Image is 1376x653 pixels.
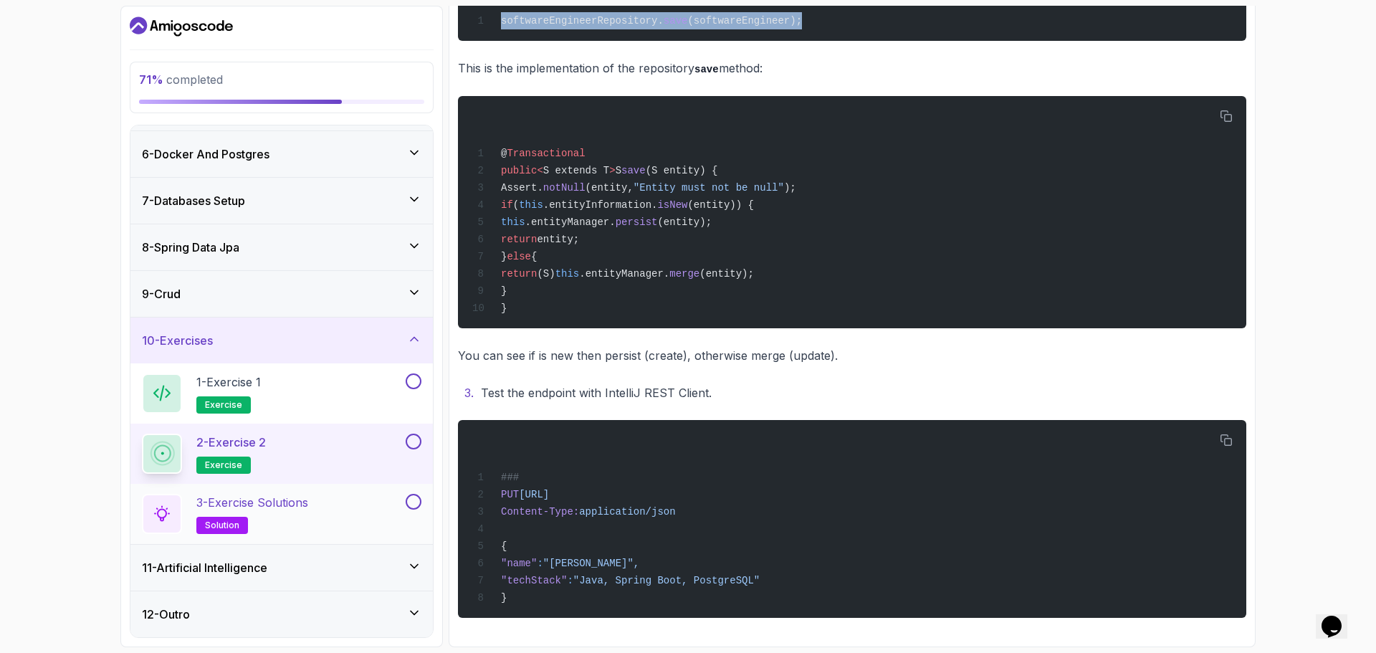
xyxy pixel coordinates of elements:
span: completed [139,72,223,87]
span: "[PERSON_NAME]", [543,558,639,569]
span: save [621,165,646,176]
span: (entity); [699,268,754,280]
button: 9-Crud [130,271,433,317]
span: "Java, Spring Boot, PostgreSQL" [573,575,760,586]
span: this [501,216,525,228]
button: 6-Docker And Postgres [130,131,433,177]
span: isNew [657,199,687,211]
h3: 10 - Exercises [142,332,213,349]
span: } [501,285,507,297]
h3: 6 - Docker And Postgres [142,146,269,163]
button: 3-Exercise Solutionssolution [142,494,421,534]
span: 71 % [139,72,163,87]
span: .entityInformation. [543,199,658,211]
button: 1-Exercise 1exercise [142,373,421,414]
span: save [664,15,688,27]
span: else [507,251,531,262]
span: > [609,165,615,176]
span: merge [669,268,699,280]
p: 2 - Exercise 2 [196,434,266,451]
span: } [501,592,507,604]
span: entity; [537,234,579,245]
span: @ [501,148,507,159]
span: solution [205,520,239,531]
span: exercise [205,399,242,411]
span: (entity); [657,216,712,228]
span: } [501,302,507,314]
span: ); [784,182,796,194]
p: 3 - Exercise Solutions [196,494,308,511]
span: .entityManager. [525,216,616,228]
span: this [519,199,543,211]
span: : [537,558,543,569]
li: Test the endpoint with IntelliJ REST Client. [477,383,1246,403]
p: You can see if is new then persist (create), otherwise merge (update). [458,345,1246,366]
button: 8-Spring Data Jpa [130,224,433,270]
span: Transactional [507,148,585,159]
h3: 8 - Spring Data Jpa [142,239,239,256]
button: 7-Databases Setup [130,178,433,224]
h3: 7 - Databases Setup [142,192,245,209]
p: 1 - Exercise 1 [196,373,261,391]
span: (entity)) { [687,199,753,211]
span: softwareEngineerRepository. [501,15,664,27]
span: Assert. [501,182,543,194]
span: return [501,268,537,280]
span: public [501,165,537,176]
p: This is the implementation of the repository method: [458,58,1246,79]
span: (S entity) { [646,165,718,176]
button: 10-Exercises [130,318,433,363]
span: Content-Type: [501,506,579,518]
span: (softwareEngineer); [687,15,802,27]
h3: 12 - Outro [142,606,190,623]
span: (S) [537,268,555,280]
span: < [537,165,543,176]
span: this [555,268,580,280]
span: ( [513,199,519,211]
iframe: chat widget [1316,596,1362,639]
button: 12-Outro [130,591,433,637]
h3: 11 - Artificial Intelligence [142,559,267,576]
span: notNull [543,182,586,194]
span: S extends T [543,165,609,176]
span: } [501,251,507,262]
span: persist [616,216,658,228]
span: { [501,540,507,552]
span: return [501,234,537,245]
span: application/json [579,506,675,518]
span: "techStack" [501,575,567,586]
span: : [567,575,573,586]
span: (entity, [586,182,634,194]
code: save [694,64,719,75]
span: [URL] [519,489,549,500]
span: .entityManager. [579,268,669,280]
span: PUT [501,489,519,500]
span: ### [501,472,519,483]
button: 2-Exercise 2exercise [142,434,421,474]
a: Dashboard [130,15,233,38]
h3: 9 - Crud [142,285,181,302]
button: 11-Artificial Intelligence [130,545,433,591]
span: "Entity must not be null" [634,182,784,194]
span: "name" [501,558,537,569]
span: if [501,199,513,211]
span: S [616,165,621,176]
span: { [531,251,537,262]
span: exercise [205,459,242,471]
